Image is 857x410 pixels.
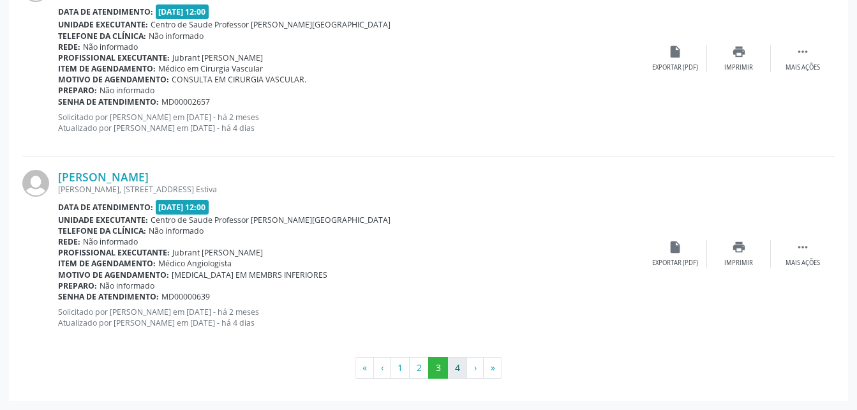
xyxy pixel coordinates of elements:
[156,200,209,215] span: [DATE] 12:00
[58,270,169,280] b: Motivo de agendamento:
[58,280,97,291] b: Preparo:
[58,96,159,107] b: Senha de atendimento:
[22,170,49,197] img: img
[390,357,410,379] button: Go to page 1
[58,202,153,213] b: Data de atendimento:
[786,63,820,72] div: Mais ações
[58,63,156,74] b: Item de agendamento:
[373,357,391,379] button: Go to previous page
[58,184,643,195] div: [PERSON_NAME], [STREET_ADDRESS] Estiva
[58,247,170,258] b: Profissional executante:
[724,63,753,72] div: Imprimir
[58,225,146,236] b: Telefone da clínica:
[652,63,698,72] div: Exportar (PDF)
[668,45,682,59] i: insert_drive_file
[447,357,467,379] button: Go to page 4
[652,259,698,268] div: Exportar (PDF)
[58,307,643,328] p: Solicitado por [PERSON_NAME] em [DATE] - há 2 meses Atualizado por [PERSON_NAME] em [DATE] - há 4...
[58,6,153,17] b: Data de atendimento:
[151,19,391,30] span: Centro de Saude Professor [PERSON_NAME][GEOGRAPHIC_DATA]
[158,258,232,269] span: Médico Angiologista
[58,42,80,52] b: Rede:
[668,240,682,254] i: insert_drive_file
[58,85,97,96] b: Preparo:
[172,74,306,85] span: CONSULTA EM CIRURGIA VASCULAR.
[22,357,835,379] ul: Pagination
[172,270,327,280] span: [MEDICAL_DATA] EM MEMBRS INFERIORES
[83,42,138,52] span: Não informado
[58,291,159,302] b: Senha de atendimento:
[732,45,746,59] i: print
[100,85,154,96] span: Não informado
[58,112,643,133] p: Solicitado por [PERSON_NAME] em [DATE] - há 2 meses Atualizado por [PERSON_NAME] em [DATE] - há 4...
[58,236,80,247] b: Rede:
[355,357,374,379] button: Go to first page
[58,19,148,30] b: Unidade executante:
[156,4,209,19] span: [DATE] 12:00
[58,170,149,184] a: [PERSON_NAME]
[158,63,263,74] span: Médico em Cirurgia Vascular
[58,31,146,42] b: Telefone da clínica:
[58,258,156,269] b: Item de agendamento:
[58,215,148,225] b: Unidade executante:
[796,45,810,59] i: 
[151,215,391,225] span: Centro de Saude Professor [PERSON_NAME][GEOGRAPHIC_DATA]
[172,247,263,258] span: Jubrant [PERSON_NAME]
[786,259,820,268] div: Mais ações
[796,240,810,254] i: 
[483,357,502,379] button: Go to last page
[732,240,746,254] i: print
[428,357,448,379] button: Go to page 3
[466,357,484,379] button: Go to next page
[149,225,204,236] span: Não informado
[58,74,169,85] b: Motivo de agendamento:
[409,357,429,379] button: Go to page 2
[161,291,210,302] span: MD00000639
[100,280,154,291] span: Não informado
[58,52,170,63] b: Profissional executante:
[172,52,263,63] span: Jubrant [PERSON_NAME]
[149,31,204,42] span: Não informado
[724,259,753,268] div: Imprimir
[161,96,210,107] span: MD00002657
[83,236,138,247] span: Não informado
